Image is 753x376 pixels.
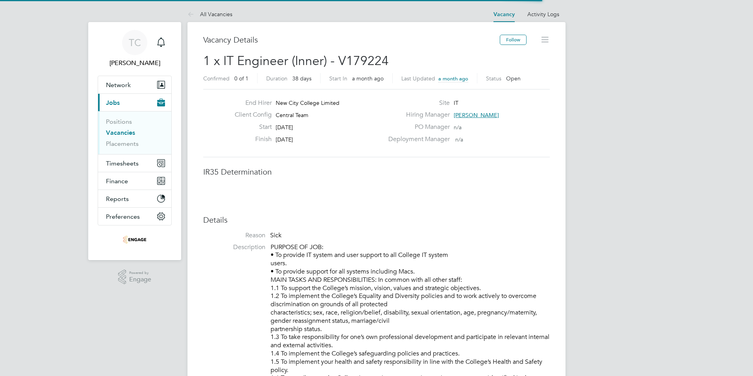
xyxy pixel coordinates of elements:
button: Network [98,76,171,93]
span: 1 x IT Engineer (Inner) - V179224 [203,53,389,69]
label: Client Config [228,111,272,119]
label: Site [384,99,450,107]
a: TC[PERSON_NAME] [98,30,172,68]
a: Powered byEngage [118,270,152,285]
span: IT [454,99,458,106]
label: Description [203,243,265,251]
span: 38 days [292,75,312,82]
span: [PERSON_NAME] [454,112,499,119]
span: Jobs [106,99,120,106]
span: [DATE] [276,124,293,131]
h3: IR35 Determination [203,167,550,177]
button: Follow [500,35,527,45]
span: Finance [106,177,128,185]
span: Sick [270,231,282,239]
button: Reports [98,190,171,207]
button: Finance [98,172,171,190]
span: New City College Limited [276,99,339,106]
span: Preferences [106,213,140,220]
h3: Vacancy Details [203,35,500,45]
button: Preferences [98,208,171,225]
label: Start In [329,75,347,82]
h3: Details [203,215,550,225]
span: Engage [129,276,151,283]
a: All Vacancies [187,11,232,18]
button: Timesheets [98,154,171,172]
button: Jobs [98,94,171,111]
label: Finish [228,135,272,143]
label: Reason [203,231,265,240]
label: Hiring Manager [384,111,450,119]
label: Confirmed [203,75,230,82]
label: Deployment Manager [384,135,450,143]
span: TC [129,37,141,48]
nav: Main navigation [88,22,181,260]
span: n/a [454,124,462,131]
a: Vacancies [106,129,135,136]
label: End Hirer [228,99,272,107]
span: [DATE] [276,136,293,143]
div: Jobs [98,111,171,154]
span: Powered by [129,270,151,276]
span: Open [506,75,521,82]
a: Positions [106,118,132,125]
label: Last Updated [401,75,435,82]
span: n/a [455,136,463,143]
span: Central Team [276,112,308,119]
img: nextech-group-logo-retina.png [123,233,147,246]
span: Timesheets [106,160,139,167]
label: Status [486,75,501,82]
span: Network [106,81,131,89]
span: a month ago [352,75,384,82]
a: Vacancy [493,11,515,18]
a: Activity Logs [527,11,559,18]
label: Duration [266,75,287,82]
span: 0 of 1 [234,75,249,82]
span: a month ago [438,75,468,82]
span: Thomas Craig [98,58,172,68]
span: Reports [106,195,129,203]
label: PO Manager [384,123,450,131]
label: Start [228,123,272,131]
a: Go to home page [98,233,172,246]
a: Placements [106,140,139,147]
